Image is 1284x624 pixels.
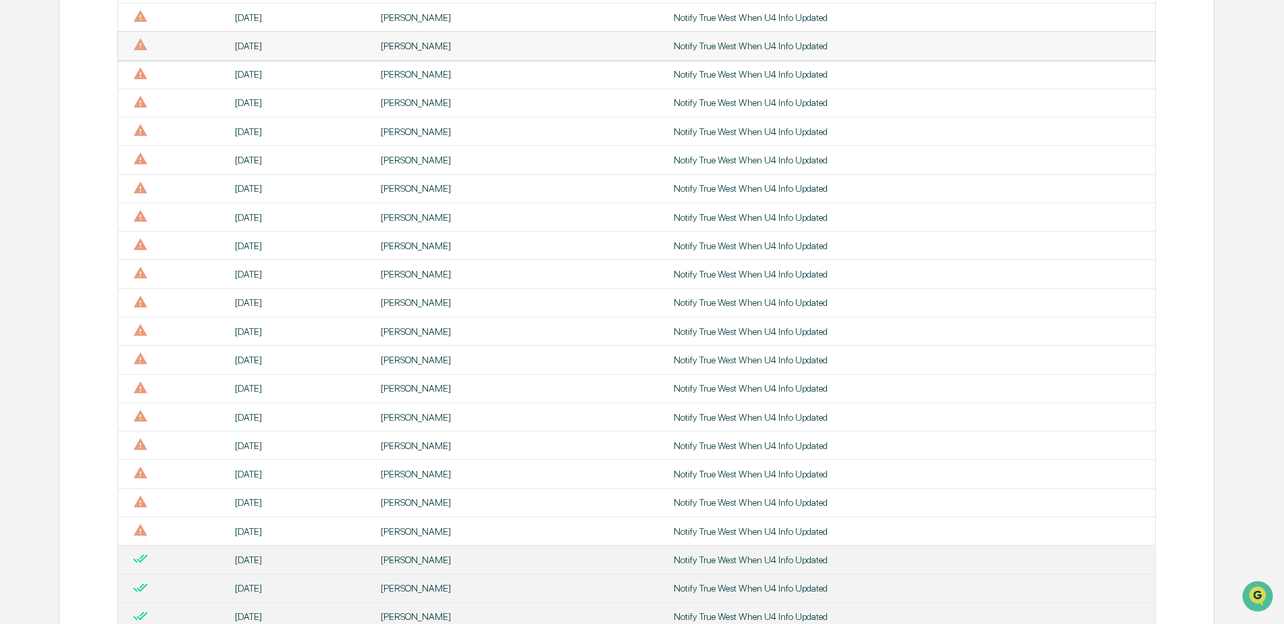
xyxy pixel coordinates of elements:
[381,526,658,537] div: [PERSON_NAME]
[14,28,246,50] p: How can we help?
[674,126,1147,137] div: Notify True West When U4 Info Updated
[381,583,658,594] div: [PERSON_NAME]
[235,412,365,423] div: [DATE]
[674,212,1147,223] div: Notify True West When U4 Info Updated
[235,12,365,23] div: [DATE]
[381,611,658,622] div: [PERSON_NAME]
[674,440,1147,451] div: Notify True West When U4 Info Updated
[674,526,1147,537] div: Notify True West When U4 Info Updated
[674,355,1147,365] div: Notify True West When U4 Info Updated
[381,326,658,337] div: [PERSON_NAME]
[95,228,163,239] a: Powered byPylon
[674,383,1147,394] div: Notify True West When U4 Info Updated
[235,240,365,251] div: [DATE]
[381,554,658,565] div: [PERSON_NAME]
[235,41,365,51] div: [DATE]
[98,172,109,182] div: 🗄️
[381,383,658,394] div: [PERSON_NAME]
[381,126,658,137] div: [PERSON_NAME]
[8,190,90,215] a: 🔎Data Lookup
[381,41,658,51] div: [PERSON_NAME]
[674,497,1147,508] div: Notify True West When U4 Info Updated
[230,107,246,124] button: Start new chat
[14,103,38,128] img: 1746055101610-c473b297-6a78-478c-a979-82029cc54cd1
[381,12,658,23] div: [PERSON_NAME]
[674,554,1147,565] div: Notify True West When U4 Info Updated
[134,229,163,239] span: Pylon
[235,355,365,365] div: [DATE]
[674,12,1147,23] div: Notify True West When U4 Info Updated
[235,497,365,508] div: [DATE]
[235,297,365,308] div: [DATE]
[381,155,658,165] div: [PERSON_NAME]
[674,412,1147,423] div: Notify True West When U4 Info Updated
[235,183,365,194] div: [DATE]
[27,170,87,184] span: Preclearance
[235,554,365,565] div: [DATE]
[381,440,658,451] div: [PERSON_NAME]
[27,196,85,209] span: Data Lookup
[235,583,365,594] div: [DATE]
[674,183,1147,194] div: Notify True West When U4 Info Updated
[381,355,658,365] div: [PERSON_NAME]
[381,97,658,108] div: [PERSON_NAME]
[14,197,24,208] div: 🔎
[381,240,658,251] div: [PERSON_NAME]
[235,326,365,337] div: [DATE]
[381,183,658,194] div: [PERSON_NAME]
[1241,579,1277,616] iframe: Open customer support
[381,497,658,508] div: [PERSON_NAME]
[235,126,365,137] div: [DATE]
[235,97,365,108] div: [DATE]
[674,240,1147,251] div: Notify True West When U4 Info Updated
[235,526,365,537] div: [DATE]
[235,269,365,280] div: [DATE]
[235,469,365,479] div: [DATE]
[92,165,173,189] a: 🗄️Attestations
[111,170,167,184] span: Attestations
[381,412,658,423] div: [PERSON_NAME]
[674,611,1147,622] div: Notify True West When U4 Info Updated
[381,469,658,479] div: [PERSON_NAME]
[674,69,1147,80] div: Notify True West When U4 Info Updated
[8,165,92,189] a: 🖐️Preclearance
[674,583,1147,594] div: Notify True West When U4 Info Updated
[674,97,1147,108] div: Notify True West When U4 Info Updated
[674,155,1147,165] div: Notify True West When U4 Info Updated
[674,326,1147,337] div: Notify True West When U4 Info Updated
[46,103,221,117] div: Start new chat
[674,469,1147,479] div: Notify True West When U4 Info Updated
[46,117,171,128] div: We're available if you need us!
[381,269,658,280] div: [PERSON_NAME]
[235,383,365,394] div: [DATE]
[235,611,365,622] div: [DATE]
[235,69,365,80] div: [DATE]
[235,212,365,223] div: [DATE]
[674,41,1147,51] div: Notify True West When U4 Info Updated
[674,297,1147,308] div: Notify True West When U4 Info Updated
[235,155,365,165] div: [DATE]
[14,172,24,182] div: 🖐️
[381,69,658,80] div: [PERSON_NAME]
[235,440,365,451] div: [DATE]
[674,269,1147,280] div: Notify True West When U4 Info Updated
[381,297,658,308] div: [PERSON_NAME]
[381,212,658,223] div: [PERSON_NAME]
